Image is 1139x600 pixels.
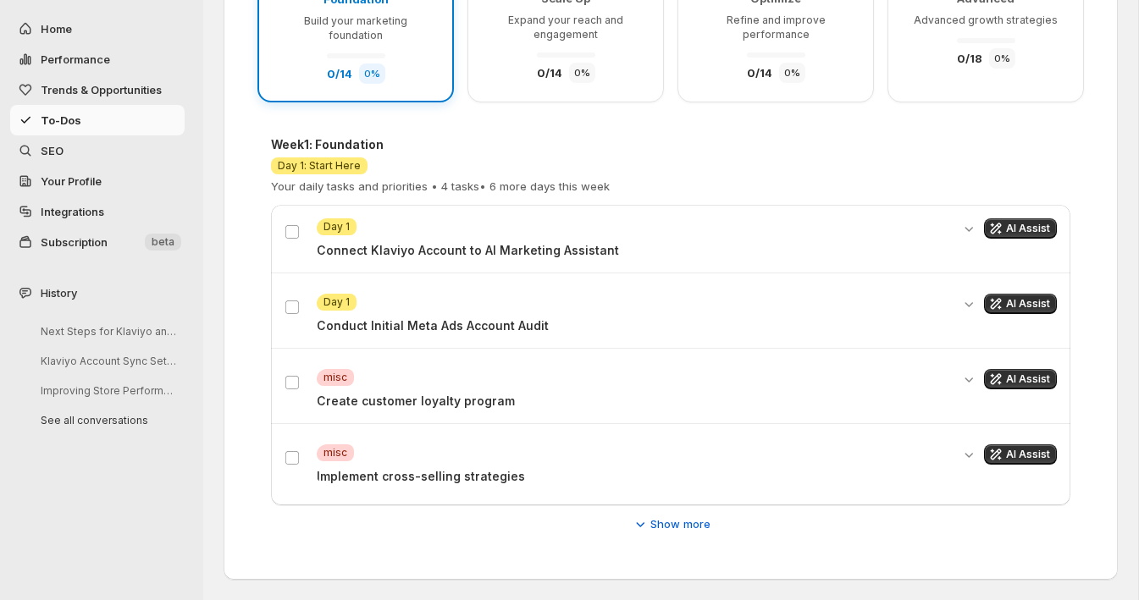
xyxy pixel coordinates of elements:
span: Home [41,22,72,36]
span: Day 1 [323,295,350,309]
span: Integrations [41,205,104,218]
span: AI Assist [1006,372,1050,386]
span: Your Profile [41,174,102,188]
button: Expand details [960,369,977,389]
span: Performance [41,52,110,66]
h4: Week 1 : Foundation [271,136,610,153]
div: 0 % [989,48,1015,69]
button: Get AI assistance for this task [984,444,1057,465]
button: To-Dos [10,105,185,135]
button: Get AI assistance for this task [984,218,1057,239]
button: Next Steps for Klaviyo and Shopify [27,318,188,344]
span: History [41,284,77,301]
a: Integrations [10,196,185,227]
span: beta [152,235,174,249]
button: Expand details [960,294,977,314]
p: Create customer loyalty program [317,393,950,410]
button: Trends & Opportunities [10,74,185,105]
span: AI Assist [1006,297,1050,311]
span: Refine and improve performance [727,14,826,41]
button: Expand details [960,218,977,239]
span: Expand your reach and engagement [508,14,623,41]
span: Build your marketing foundation [304,14,407,41]
span: SEO [41,144,64,157]
button: Klaviyo Account Sync Settings Discussion [27,348,188,374]
a: SEO [10,135,185,166]
button: Performance [10,44,185,74]
a: Your Profile [10,166,185,196]
span: 0 / 14 [537,66,562,80]
div: 0 % [779,63,805,83]
p: Your daily tasks and priorities • 4 tasks • 6 more days this week [271,178,610,195]
span: 0 / 18 [957,52,982,65]
button: Improving Store Performance Analysis Steps [27,377,188,404]
span: misc [323,371,347,384]
button: Subscription [10,227,185,257]
span: Show more [650,515,710,532]
button: Home [10,14,185,44]
button: Get AI assistance for this task [984,369,1057,389]
button: Get AI assistance for this task [984,294,1057,314]
span: AI Assist [1006,222,1050,235]
span: Day 1 [323,220,350,234]
span: Trends & Opportunities [41,83,162,96]
button: See all conversations [27,407,188,433]
div: 0 % [359,63,385,84]
div: 0 % [569,63,595,83]
button: Expand details [960,444,977,465]
span: 0 / 14 [747,66,772,80]
span: 0 / 14 [327,67,352,80]
p: Implement cross-selling strategies [317,468,950,485]
span: AI Assist [1006,448,1050,461]
span: Advanced growth strategies [914,14,1058,26]
button: Show more [622,510,721,537]
p: Connect Klaviyo Account to AI Marketing Assistant [317,242,950,259]
span: misc [323,446,347,460]
span: Subscription [41,235,108,249]
span: Day 1: Start Here [278,159,361,173]
span: To-Dos [41,113,81,127]
p: Conduct Initial Meta Ads Account Audit [317,317,950,334]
